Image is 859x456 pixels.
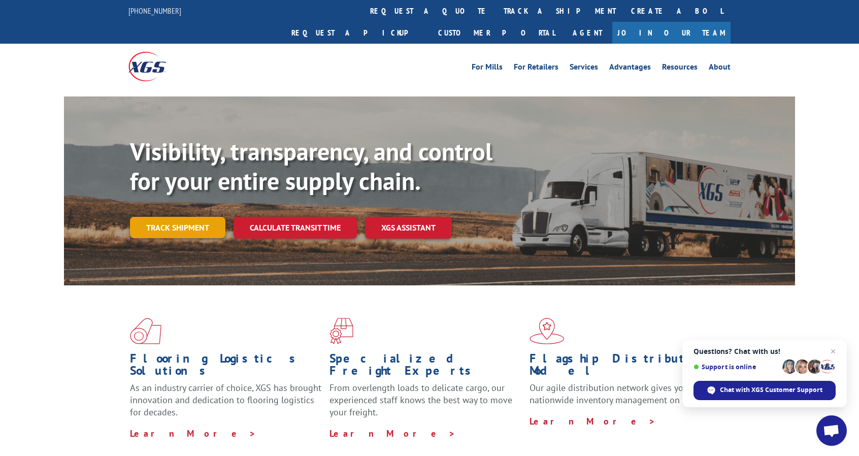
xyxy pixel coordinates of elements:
[827,345,839,357] span: Close chat
[234,217,357,239] a: Calculate transit time
[472,63,503,74] a: For Mills
[530,382,716,406] span: Our agile distribution network gives you nationwide inventory management on demand.
[514,63,558,74] a: For Retailers
[693,381,836,400] div: Chat with XGS Customer Support
[693,363,779,371] span: Support is online
[130,428,256,439] a: Learn More >
[365,217,452,239] a: XGS ASSISTANT
[130,217,225,238] a: Track shipment
[709,63,731,74] a: About
[431,22,563,44] a: Customer Portal
[609,63,651,74] a: Advantages
[530,318,565,344] img: xgs-icon-flagship-distribution-model-red
[720,385,822,395] span: Chat with XGS Customer Support
[563,22,612,44] a: Agent
[570,63,598,74] a: Services
[329,318,353,344] img: xgs-icon-focused-on-flooring-red
[130,136,492,197] b: Visibility, transparency, and control for your entire supply chain.
[816,415,847,446] div: Open chat
[530,352,721,382] h1: Flagship Distribution Model
[130,318,161,344] img: xgs-icon-total-supply-chain-intelligence-red
[329,428,456,439] a: Learn More >
[612,22,731,44] a: Join Our Team
[329,382,521,427] p: From overlength loads to delicate cargo, our experienced staff knows the best way to move your fr...
[329,352,521,382] h1: Specialized Freight Experts
[128,6,181,16] a: [PHONE_NUMBER]
[530,415,656,427] a: Learn More >
[284,22,431,44] a: Request a pickup
[130,352,322,382] h1: Flooring Logistics Solutions
[130,382,321,418] span: As an industry carrier of choice, XGS has brought innovation and dedication to flooring logistics...
[693,347,836,355] span: Questions? Chat with us!
[662,63,698,74] a: Resources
